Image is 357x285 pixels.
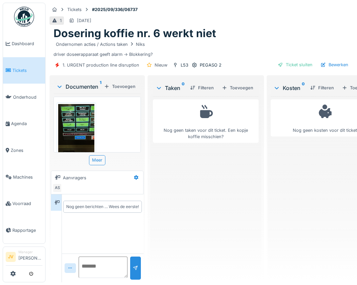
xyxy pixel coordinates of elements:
a: Dashboard [3,30,45,57]
a: Onderhoud [3,84,45,110]
strong: #2025/09/336/06737 [89,6,140,13]
span: Onderhoud [13,94,42,100]
img: Badge_color-CXgf-gQk.svg [14,7,34,27]
span: Zones [11,147,42,154]
div: Taken [156,84,185,92]
div: Toevoegen [219,83,256,92]
li: JV [6,252,16,262]
a: Voorraad [3,190,45,217]
div: Aanvragers [63,175,86,181]
div: Manager [18,250,42,255]
div: Documenten [56,83,101,91]
a: Agenda [3,110,45,137]
span: Tickets [12,67,42,74]
div: Tickets [67,6,82,13]
div: AS [53,183,62,193]
div: Bewerken [318,60,351,69]
div: Kosten [273,84,305,92]
div: 1 [60,17,62,24]
a: Tickets [3,57,45,84]
span: Voorraad [12,200,42,207]
div: Ondernomen acties / Actions taken Niks [56,41,145,47]
div: 1. URGENT production line disruption [63,62,139,68]
h1: Dosering koffie nr. 6 werkt niet [54,27,216,40]
div: Filteren [187,83,216,92]
sup: 0 [182,84,185,92]
img: al4167yqho0ng7g34kwctbhnyauh [58,104,94,152]
a: Machines [3,164,45,190]
div: PEGASO 2 [200,62,221,68]
div: Toevoegen [101,82,138,91]
span: Dashboard [12,40,42,47]
sup: 0 [302,84,305,92]
div: [DATE] [77,17,91,24]
a: Rapportage [3,217,45,244]
a: Zones [3,137,45,164]
div: Ticket sluiten [275,60,315,69]
div: Nog geen taken voor dit ticket. Een kopje koffie misschien? [157,102,254,140]
li: [PERSON_NAME] [18,250,42,264]
div: Filteren [307,83,337,92]
div: Nog geen berichten … Wees de eerste! [66,204,139,210]
div: Meer [89,155,105,165]
a: JV Manager[PERSON_NAME] [6,250,42,266]
span: Agenda [11,120,42,127]
div: Nieuw [155,62,167,68]
span: Rapportage [12,227,42,233]
sup: 1 [100,83,101,91]
span: Machines [13,174,42,180]
div: L53 [181,62,188,68]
